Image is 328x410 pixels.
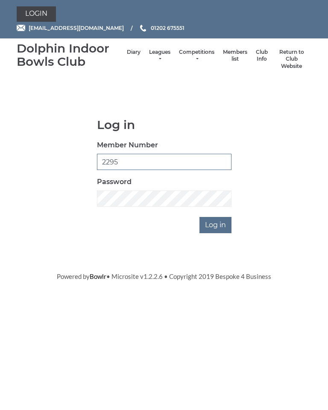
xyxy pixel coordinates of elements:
[276,49,307,70] a: Return to Club Website
[17,25,25,31] img: Email
[97,140,158,150] label: Member Number
[151,25,184,31] span: 01202 675551
[149,49,170,63] a: Leagues
[223,49,247,63] a: Members list
[97,177,132,187] label: Password
[179,49,214,63] a: Competitions
[29,25,124,31] span: [EMAIL_ADDRESS][DOMAIN_NAME]
[256,49,268,63] a: Club Info
[140,25,146,32] img: Phone us
[90,272,106,280] a: Bowlr
[17,42,123,68] div: Dolphin Indoor Bowls Club
[97,118,231,132] h1: Log in
[199,217,231,233] input: Log in
[139,24,184,32] a: Phone us 01202 675551
[127,49,141,56] a: Diary
[17,24,124,32] a: Email [EMAIL_ADDRESS][DOMAIN_NAME]
[17,6,56,22] a: Login
[57,272,271,280] span: Powered by • Microsite v1.2.2.6 • Copyright 2019 Bespoke 4 Business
